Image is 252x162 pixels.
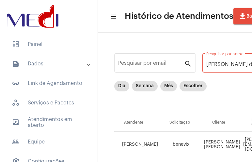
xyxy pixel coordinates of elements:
mat-icon: search [184,60,192,67]
mat-icon: sidenav icon [12,138,20,146]
mat-chip: Escolher [180,81,207,91]
mat-icon: sidenav icon [12,79,20,87]
td: [PERSON_NAME] [PERSON_NAME] [202,132,242,158]
mat-chip: Mês [160,81,177,91]
span: Link de Agendamento [7,75,91,91]
th: Solicitação [160,114,202,132]
span: Equipe [7,134,91,150]
input: Pesquisar por email [118,61,184,67]
span: Atendimentos em aberto [7,115,91,130]
span: benevix [173,142,189,147]
th: Cliente [202,114,242,132]
mat-panel-title: Dados [12,60,87,68]
mat-chip: Semana [132,81,158,91]
mat-icon: file_download [239,12,246,20]
span: sidenav icon [12,99,20,107]
mat-chip: Dia [114,81,129,91]
img: d3a1b5fa-500b-b90f-5a1c-719c20e9830b.png [5,3,60,29]
mat-icon: sidenav icon [12,118,20,126]
mat-expansion-panel-header: sidenav iconDados [4,56,98,72]
span: sidenav icon [12,40,20,48]
span: Histórico de Atendimentos [125,11,233,21]
span: Painel [7,36,91,52]
td: [PERSON_NAME] [114,132,160,158]
span: Serviços e Pacotes [7,95,91,111]
mat-icon: sidenav icon [12,60,20,68]
mat-icon: sidenav icon [110,13,116,20]
th: Atendente [114,114,160,132]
